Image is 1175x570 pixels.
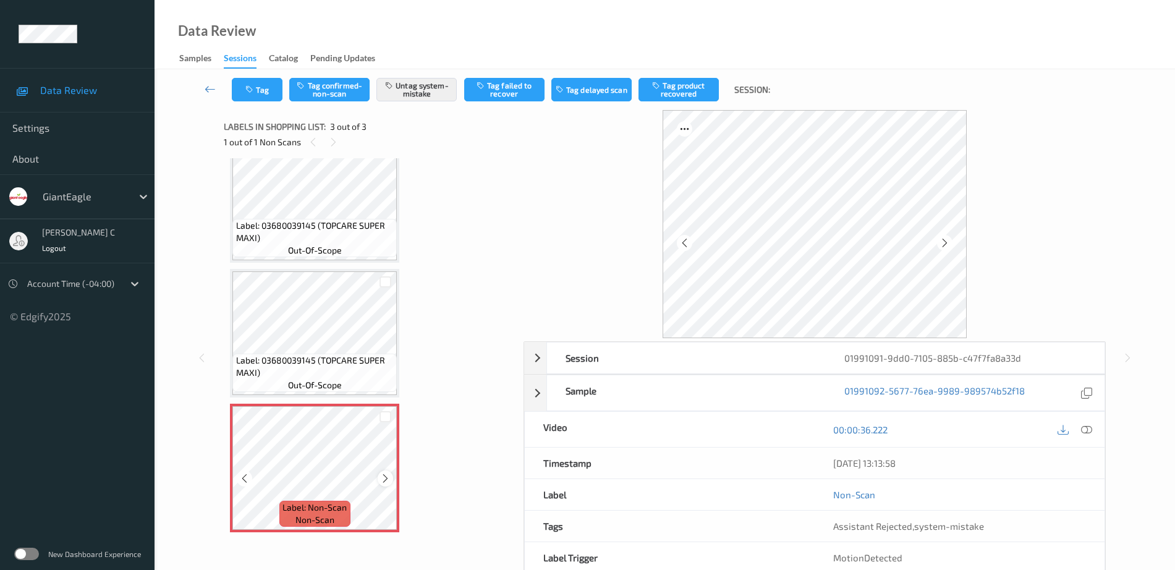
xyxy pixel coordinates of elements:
[224,50,269,69] a: Sessions
[288,379,342,391] span: out-of-scope
[826,342,1105,373] div: 01991091-9dd0-7105-885b-c47f7fa8a33d
[232,78,282,101] button: Tag
[547,342,826,373] div: Session
[833,457,1086,469] div: [DATE] 13:13:58
[224,121,326,133] span: Labels in shopping list:
[295,514,334,526] span: non-scan
[282,501,347,514] span: Label: Non-Scan
[525,479,815,510] div: Label
[914,521,984,532] span: system-mistake
[224,134,515,150] div: 1 out of 1 Non Scans
[289,78,370,101] button: Tag confirmed-non-scan
[178,25,256,37] div: Data Review
[833,423,888,436] a: 00:00:36.222
[638,78,719,101] button: Tag product recovered
[310,52,375,67] div: Pending Updates
[310,50,388,67] a: Pending Updates
[288,244,342,257] span: out-of-scope
[236,219,394,244] span: Label: 03680039145 (TOPCARE SUPER MAXI)
[269,50,310,67] a: Catalog
[179,50,224,67] a: Samples
[224,52,257,69] div: Sessions
[844,385,1025,401] a: 01991092-5677-76ea-9989-989574b52f18
[833,521,984,532] span: ,
[179,52,211,67] div: Samples
[376,78,457,101] button: Untag system-mistake
[525,448,815,479] div: Timestamp
[833,521,912,532] span: Assistant Rejected
[833,488,875,501] a: Non-Scan
[464,78,545,101] button: Tag failed to recover
[551,78,632,101] button: Tag delayed scan
[269,52,298,67] div: Catalog
[525,412,815,447] div: Video
[524,375,1105,411] div: Sample01991092-5677-76ea-9989-989574b52f18
[330,121,367,133] span: 3 out of 3
[734,83,770,96] span: Session:
[525,511,815,542] div: Tags
[524,342,1105,374] div: Session01991091-9dd0-7105-885b-c47f7fa8a33d
[547,375,826,410] div: Sample
[236,354,394,379] span: Label: 03680039145 (TOPCARE SUPER MAXI)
